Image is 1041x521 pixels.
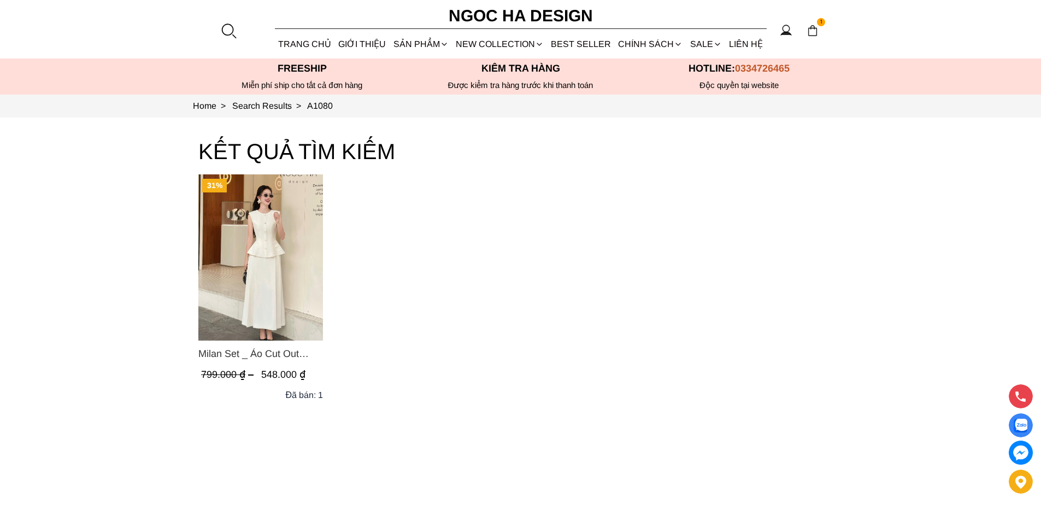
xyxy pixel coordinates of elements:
[285,388,323,402] div: Đã bán: 1
[198,174,323,341] a: Product image - Milan Set _ Áo Cut Out Tùng Không Tay Kết Hợp Chân Váy Xếp Ly A1080+CV139
[201,369,256,380] span: 799.000 ₫
[1009,413,1033,437] a: Display image
[307,101,333,110] a: Link to A1080
[615,30,686,58] div: Chính sách
[630,80,849,90] h6: Độc quyền tại website
[232,101,307,110] a: Link to Search Results
[807,25,819,37] img: img-CART-ICON-ksit0nf1
[686,30,725,58] a: SALE
[452,30,547,58] a: NEW COLLECTION
[439,3,603,29] a: Ngoc Ha Design
[548,30,615,58] a: BEST SELLER
[1009,441,1033,465] a: messenger
[630,63,849,74] p: Hotline:
[193,101,232,110] a: Link to Home
[216,101,230,110] span: >
[735,63,790,74] span: 0334726465
[411,80,630,90] p: Được kiểm tra hàng trước khi thanh toán
[261,369,305,380] span: 548.000 ₫
[390,30,452,58] div: SẢN PHẨM
[198,346,323,361] a: Link to Milan Set _ Áo Cut Out Tùng Không Tay Kết Hợp Chân Váy Xếp Ly A1080+CV139
[193,80,411,90] div: Miễn phí ship cho tất cả đơn hàng
[193,63,411,74] p: Freeship
[817,18,826,27] span: 1
[275,30,335,58] a: TRANG CHỦ
[198,174,323,341] img: Milan Set _ Áo Cut Out Tùng Không Tay Kết Hợp Chân Váy Xếp Ly A1080+CV139
[198,134,843,169] h3: KẾT QUẢ TÌM KIẾM
[292,101,305,110] span: >
[198,346,323,361] span: Milan Set _ Áo Cut Out Tùng Không Tay Kết Hợp Chân Váy Xếp Ly A1080+CV139
[481,63,560,74] font: Kiểm tra hàng
[335,30,390,58] a: GIỚI THIỆU
[1014,419,1027,432] img: Display image
[725,30,766,58] a: LIÊN HỆ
